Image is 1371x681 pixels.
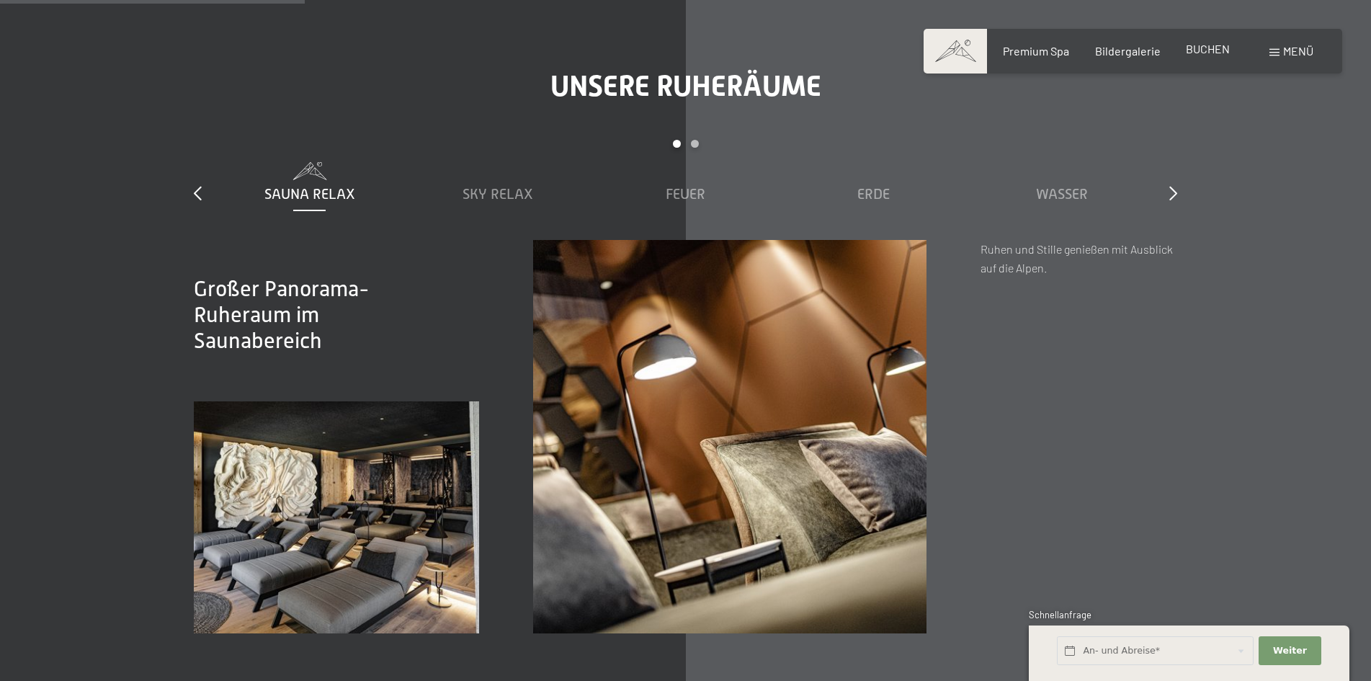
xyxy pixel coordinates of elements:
img: Ruheräume - Chill Lounge - Wellnesshotel - Ahrntal - Schwarzenstein [533,240,926,633]
span: Wasser [1036,186,1088,202]
a: Bildergalerie [1095,44,1161,58]
span: Unsere Ruheräume [550,69,821,103]
span: Schnellanfrage [1029,609,1091,620]
span: Sky Relax [463,186,533,202]
a: Premium Spa [1003,44,1069,58]
a: BUCHEN [1186,42,1230,55]
span: Sauna Relax [264,186,355,202]
button: Weiter [1259,636,1321,666]
div: Carousel Pagination [215,140,1156,162]
div: Carousel Page 1 (Current Slide) [673,140,681,148]
span: Weiter [1273,644,1307,657]
div: Carousel Page 2 [691,140,699,148]
span: Großer Panorama-Ruheraum im Saunabereich [194,277,370,353]
span: Erde [857,186,890,202]
p: Ruhen und Stille genießen mit Ausblick auf die Alpen. [981,240,1177,277]
span: Feuer [666,186,705,202]
span: Menü [1283,44,1313,58]
img: Ruheräume - Chill Lounge - Wellnesshotel - Ahrntal - Schwarzenstein [194,401,479,634]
